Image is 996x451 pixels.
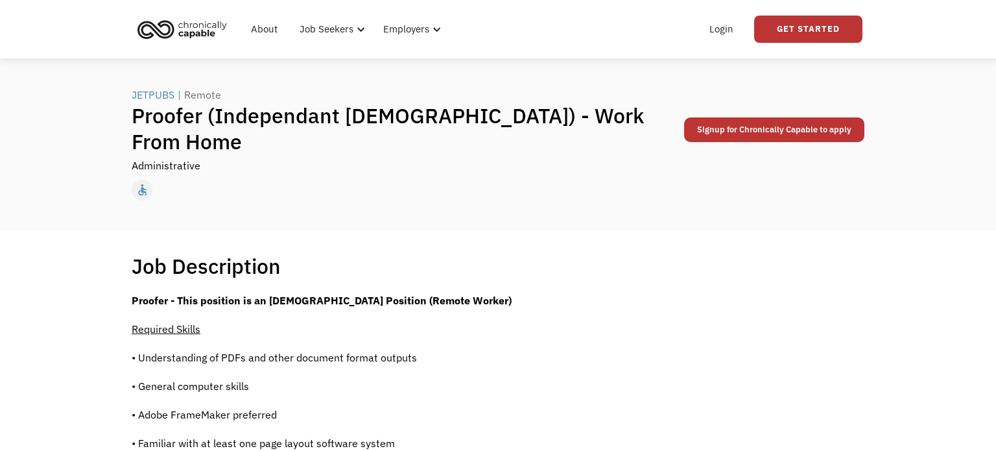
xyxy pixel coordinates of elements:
p: • General computer skills [132,378,674,394]
p: • Familiar with at least one page layout software system [132,435,674,451]
span: Required Skills [132,323,200,335]
h1: Proofer (Independant [DEMOGRAPHIC_DATA]) - Work From Home [132,103,682,154]
a: home [134,15,237,43]
a: About [243,8,285,50]
h1: Job Description [132,253,281,279]
p: • Understanding of PDFs and other document format outputs [132,350,674,365]
div: Employers [375,8,445,50]
div: Job Seekers [300,21,353,37]
div: JETPUBS [132,87,174,103]
a: JETPUBS|Remote [132,87,224,103]
div: Remote [184,87,221,103]
a: Signup for Chronically Capable to apply [684,117,864,142]
div: Employers [383,21,429,37]
img: Chronically Capable logo [134,15,231,43]
strong: Proofer - This position is an [DEMOGRAPHIC_DATA] Position (Remote Worker) [132,294,512,307]
div: accessible [136,180,149,200]
a: Login [702,8,741,50]
div: | [178,87,181,103]
a: Get Started [754,16,862,43]
div: Job Seekers [292,8,369,50]
p: • Adobe FrameMaker preferred [132,407,674,422]
div: Administrative [132,158,200,173]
